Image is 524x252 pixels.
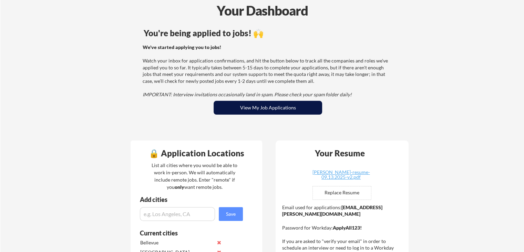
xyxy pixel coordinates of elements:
button: Save [219,207,243,221]
input: e.g. Los Angeles, CA [140,207,215,221]
a: [PERSON_NAME]-resume-09.13.2025-v2.pdf [300,170,382,181]
strong: only [174,184,184,190]
em: IMPORTANT: Interview invitations occasionally land in spam. Please check your spam folder daily! [143,91,352,97]
div: Add cities [140,196,245,203]
div: Your Dashboard [1,1,524,20]
strong: ApplyAll123! [333,225,362,231]
div: 🔒 Application Locations [132,149,260,157]
div: Watch your inbox for application confirmations, and hit the button below to track all the compani... [143,44,391,98]
strong: [EMAIL_ADDRESS][PERSON_NAME][DOMAIN_NAME] [282,204,382,217]
div: List all cities where you would be able to work in-person. We will automatically include remote j... [147,162,242,191]
div: You're being applied to jobs! 🙌 [144,29,392,37]
div: [PERSON_NAME]-resume-09.13.2025-v2.pdf [300,170,382,180]
button: View My Job Applications [214,101,322,115]
strong: We've started applying you to jobs! [143,44,221,50]
div: Bellevue [140,239,213,246]
div: Current cities [140,230,235,236]
div: Your Resume [306,149,374,157]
